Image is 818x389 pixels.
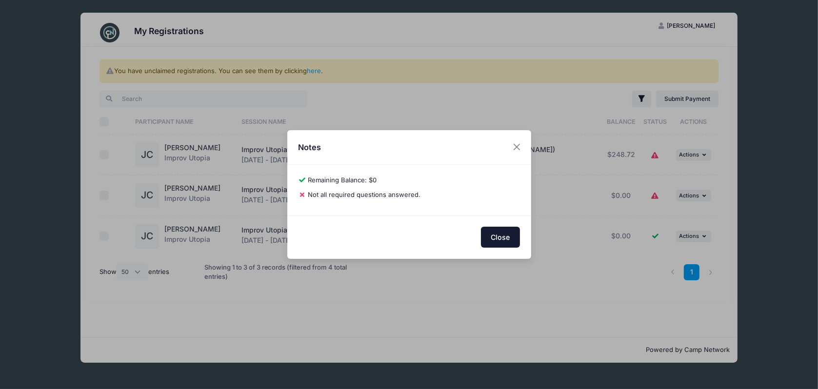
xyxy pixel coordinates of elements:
[308,191,421,198] span: Not all required questions answered.
[308,176,367,184] span: Remaining Balance:
[369,176,377,184] span: $0
[298,141,321,153] h4: Notes
[508,138,525,156] button: Close
[481,227,520,248] button: Close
